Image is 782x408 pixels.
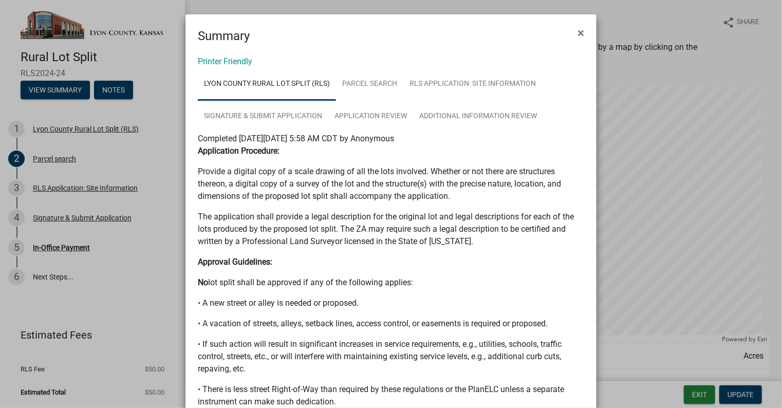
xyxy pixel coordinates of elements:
a: Printer Friendly [198,57,252,66]
p: • If such action will result in significant increases in service requirements, e.g., utilities, s... [198,338,584,375]
p: The application shall provide a legal description for the original lot and legal descriptions for... [198,211,584,248]
p: • A vacation of streets, alleys, setback lines, access control, or easements is required or propo... [198,318,584,330]
p: lot split shall be approved if any of the following applies: [198,276,584,289]
p: • A new street or alley is needed or proposed. [198,297,584,309]
a: Lyon County Rural Lot Split (RLS) [198,68,336,101]
p: • There is less street Right-of-Way than required by these regulations or the PlanELC unless a se... [198,383,584,408]
strong: Application Procedure: [198,146,280,156]
span: × [578,26,584,40]
strong: No [198,277,208,287]
a: RLS Application: Site Information [403,68,542,101]
a: Additional Information Review [413,100,543,133]
a: Application Review [328,100,413,133]
span: Completed [DATE][DATE] 5:58 AM CDT by Anonymous [198,134,394,143]
a: Signature & Submit Application [198,100,328,133]
a: Parcel search [336,68,403,101]
strong: Approval Guidelines: [198,257,272,267]
h4: Summary [198,27,250,45]
button: Close [569,18,592,47]
p: Provide a digital copy of a scale drawing of all the lots involved. Whether or not there are stru... [198,165,584,202]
